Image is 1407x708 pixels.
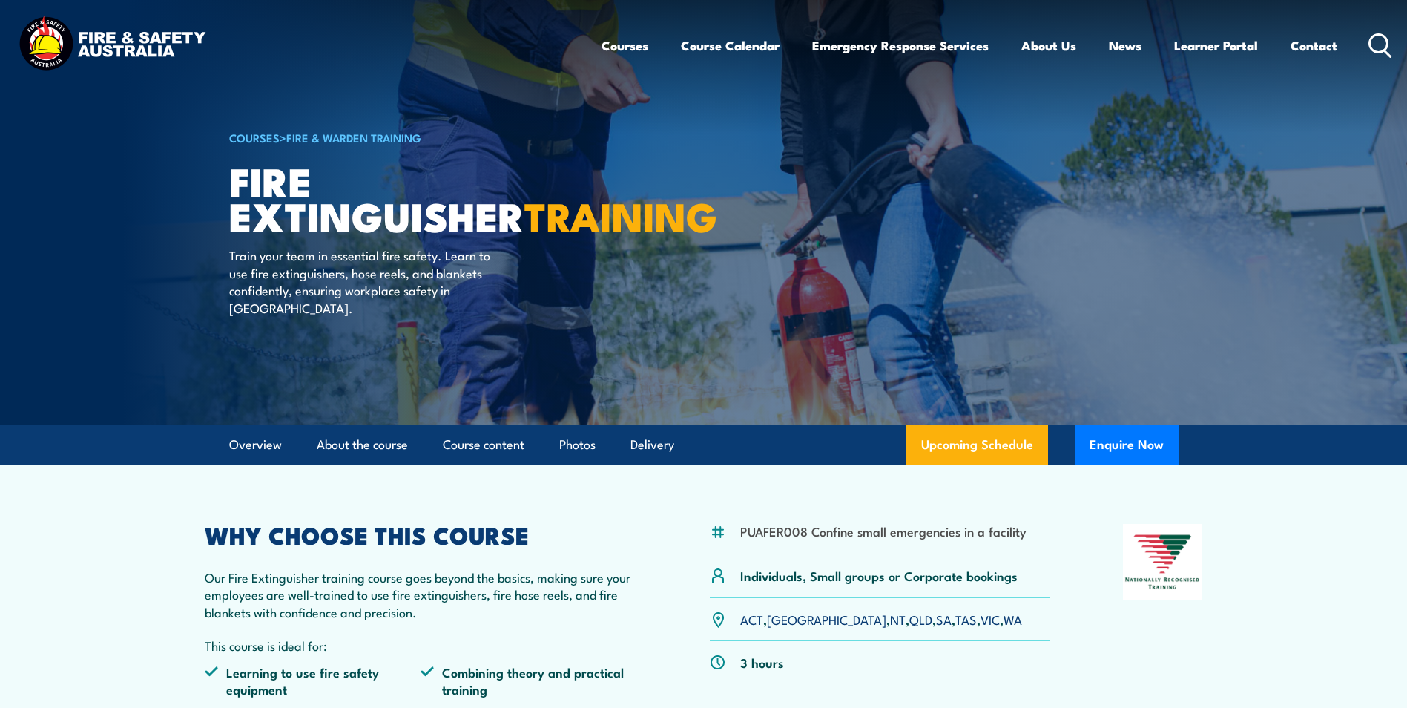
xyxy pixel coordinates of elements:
a: VIC [981,610,1000,628]
a: [GEOGRAPHIC_DATA] [767,610,886,628]
a: Course Calendar [681,26,780,65]
h1: Fire Extinguisher [229,163,596,232]
p: 3 hours [740,654,784,671]
a: About Us [1021,26,1076,65]
a: WA [1004,610,1022,628]
a: Contact [1291,26,1337,65]
img: Nationally Recognised Training logo. [1123,524,1203,600]
p: Individuals, Small groups or Corporate bookings [740,567,1018,584]
li: Learning to use fire safety equipment [205,663,421,698]
li: Combining theory and practical training [421,663,637,698]
p: , , , , , , , [740,611,1022,628]
a: Course content [443,425,524,465]
a: News [1109,26,1141,65]
a: Fire & Warden Training [286,129,421,145]
button: Enquire Now [1075,425,1179,465]
strong: TRAINING [524,184,717,246]
a: Learner Portal [1174,26,1258,65]
a: COURSES [229,129,280,145]
a: TAS [955,610,977,628]
p: Train your team in essential fire safety. Learn to use fire extinguishers, hose reels, and blanke... [229,246,500,316]
p: Our Fire Extinguisher training course goes beyond the basics, making sure your employees are well... [205,568,638,620]
p: This course is ideal for: [205,637,638,654]
a: NT [890,610,906,628]
a: Upcoming Schedule [906,425,1048,465]
a: SA [936,610,952,628]
a: Delivery [630,425,674,465]
a: Emergency Response Services [812,26,989,65]
h6: > [229,128,596,146]
a: About the course [317,425,408,465]
li: PUAFER008 Confine small emergencies in a facility [740,522,1027,540]
a: ACT [740,610,763,628]
a: Courses [602,26,648,65]
h2: WHY CHOOSE THIS COURSE [205,524,638,545]
a: Photos [559,425,596,465]
a: Overview [229,425,282,465]
a: QLD [909,610,932,628]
